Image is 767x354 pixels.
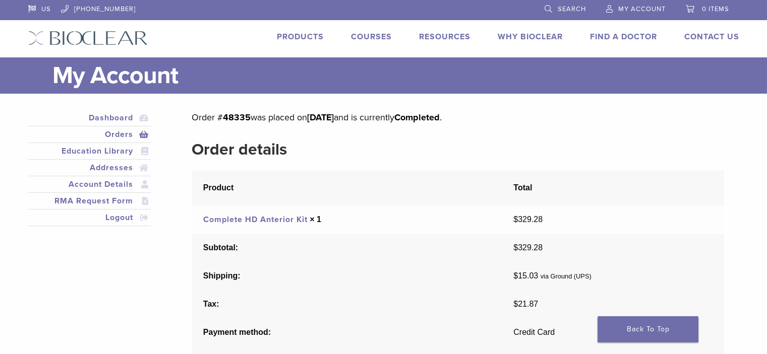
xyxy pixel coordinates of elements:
a: Complete HD Anterior Kit [203,215,308,225]
a: Logout [30,211,149,224]
th: Shipping: [192,262,502,290]
span: 329.28 [513,243,543,252]
td: Credit Card [502,318,724,346]
img: Bioclear [28,31,148,45]
span: My Account [618,5,666,13]
bdi: 329.28 [513,215,543,224]
span: 0 items [702,5,729,13]
a: Courses [351,32,392,42]
a: Contact Us [684,32,739,42]
mark: [DATE] [307,112,334,123]
span: Search [558,5,586,13]
a: Account Details [30,178,149,190]
mark: Completed [394,112,440,123]
p: Order # was placed on and is currently . [192,110,724,125]
a: Orders [30,128,149,140]
nav: Account pages [28,110,151,238]
small: via Ground (UPS) [541,272,592,280]
a: Resources [419,32,470,42]
strong: × 1 [310,215,321,224]
h2: Order details [192,137,724,162]
span: $ [513,271,518,280]
a: Products [277,32,324,42]
span: $ [513,243,518,252]
th: Product [192,171,502,205]
th: Tax: [192,290,502,318]
span: 15.03 [513,271,538,280]
span: $ [513,300,518,308]
a: RMA Request Form [30,195,149,207]
th: Subtotal: [192,234,502,262]
h1: My Account [52,57,739,94]
mark: 48335 [223,112,251,123]
a: Addresses [30,162,149,174]
th: Total [502,171,724,205]
a: Education Library [30,145,149,157]
th: Payment method: [192,318,502,346]
a: Why Bioclear [498,32,563,42]
a: Find A Doctor [590,32,657,42]
span: 21.87 [513,300,538,308]
a: Back To Top [598,316,698,342]
span: $ [513,215,518,224]
a: Dashboard [30,112,149,124]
